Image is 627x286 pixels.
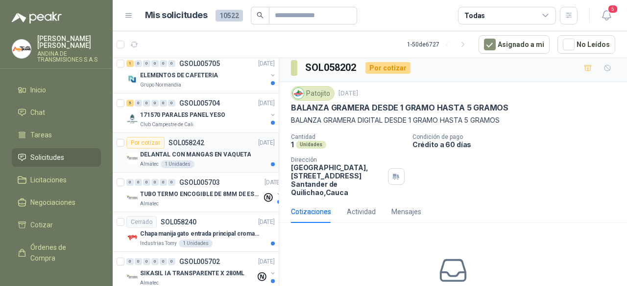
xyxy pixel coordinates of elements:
[365,62,410,74] div: Por cotizar
[464,10,485,21] div: Todas
[291,86,335,101] div: Patojito
[126,113,138,125] img: Company Logo
[338,89,358,98] p: [DATE]
[258,138,275,148] p: [DATE]
[140,190,262,199] p: TUBO TERMO ENCOGIBLE DE 8MM DE ESPESOR X 5CMS
[291,133,405,140] p: Cantidad
[12,40,31,58] img: Company Logo
[135,258,142,265] div: 0
[113,133,279,173] a: Por cotizarSOL058242[DATE] Company LogoDELANTAL CON MANGAS EN VAQUETAAlmatec1 Unidades
[126,137,165,149] div: Por cotizar
[557,35,615,54] button: No Leídos
[257,12,264,19] span: search
[140,160,159,168] p: Almatec
[12,193,101,212] a: Negociaciones
[160,258,167,265] div: 0
[151,100,159,107] div: 0
[391,206,421,217] div: Mensajes
[179,258,220,265] p: GSOL005702
[140,110,225,120] p: 171570 PARALES PANEL YESO
[30,85,46,95] span: Inicio
[291,115,615,126] p: BALANZA GRAMERA DIGITAL DESDE 1 GRAMO HASTA 5 GRAMOS
[126,153,138,164] img: Company Logo
[179,60,220,67] p: GSOL005705
[291,206,331,217] div: Cotizaciones
[126,176,283,208] a: 0 0 0 0 0 0 GSOL005703[DATE] Company LogoTUBO TERMO ENCOGIBLE DE 8MM DE ESPESOR X 5CMSAlmatec
[143,100,150,107] div: 0
[258,99,275,108] p: [DATE]
[126,232,138,243] img: Company Logo
[160,100,167,107] div: 0
[126,271,138,283] img: Company Logo
[12,148,101,167] a: Solicitudes
[30,220,53,230] span: Cotizar
[126,73,138,85] img: Company Logo
[179,179,220,186] p: GSOL005703
[291,103,508,113] p: BALANZA GRAMERA DESDE 1 GRAMO HASTA 5 GRAMOS
[135,100,142,107] div: 0
[151,258,159,265] div: 0
[126,216,157,228] div: Cerrado
[126,192,138,204] img: Company Logo
[140,200,159,208] p: Almatec
[126,179,134,186] div: 0
[161,160,194,168] div: 1 Unidades
[12,103,101,122] a: Chat
[140,121,193,129] p: Club Campestre de Cali
[126,60,134,67] div: 1
[347,206,376,217] div: Actividad
[291,156,384,163] p: Dirección
[37,51,101,63] p: ANDINA DE TRANSMISIONES S.A.S
[140,71,218,80] p: ELEMENTOS DE CAFETERIA
[412,133,623,140] p: Condición de pago
[12,216,101,234] a: Cotizar
[12,126,101,144] a: Tareas
[296,141,326,149] div: Unidades
[37,35,101,49] p: [PERSON_NAME] [PERSON_NAME]
[140,269,244,278] p: SIKASIL IA TRANSPARENTE X 280ML
[140,229,262,239] p: Chapa manija gato entrada principal cromado mate llave de seguridad
[12,171,101,189] a: Licitaciones
[598,7,615,24] button: 5
[160,60,167,67] div: 0
[30,152,64,163] span: Solicitudes
[412,140,623,149] p: Crédito a 60 días
[293,88,304,99] img: Company Logo
[169,139,204,146] p: SOL058242
[265,178,281,187] p: [DATE]
[168,100,175,107] div: 0
[126,58,277,89] a: 1 0 0 0 0 0 GSOL005705[DATE] Company LogoELEMENTOS DE CAFETERIAGrupo Normandía
[30,197,75,208] span: Negociaciones
[30,175,67,185] span: Licitaciones
[126,258,134,265] div: 0
[126,97,277,129] a: 5 0 0 0 0 0 GSOL005704[DATE] Company Logo171570 PARALES PANEL YESOClub Campestre de Cali
[30,242,92,264] span: Órdenes de Compra
[160,179,167,186] div: 0
[407,37,471,52] div: 1 - 50 de 6727
[145,8,208,22] h1: Mis solicitudes
[168,60,175,67] div: 0
[607,4,618,14] span: 5
[140,81,181,89] p: Grupo Normandía
[168,179,175,186] div: 0
[151,60,159,67] div: 0
[168,258,175,265] div: 0
[258,218,275,227] p: [DATE]
[12,238,101,267] a: Órdenes de Compra
[30,107,45,118] span: Chat
[179,240,213,247] div: 1 Unidades
[135,179,142,186] div: 0
[135,60,142,67] div: 0
[258,59,275,68] p: [DATE]
[305,60,358,75] h3: SOL058202
[161,219,196,225] p: SOL058240
[258,257,275,266] p: [DATE]
[143,179,150,186] div: 0
[151,179,159,186] div: 0
[143,258,150,265] div: 0
[126,100,134,107] div: 5
[12,81,101,99] a: Inicio
[291,140,294,149] p: 1
[140,150,251,159] p: DELANTAL CON MANGAS EN VAQUETA
[216,10,243,22] span: 10522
